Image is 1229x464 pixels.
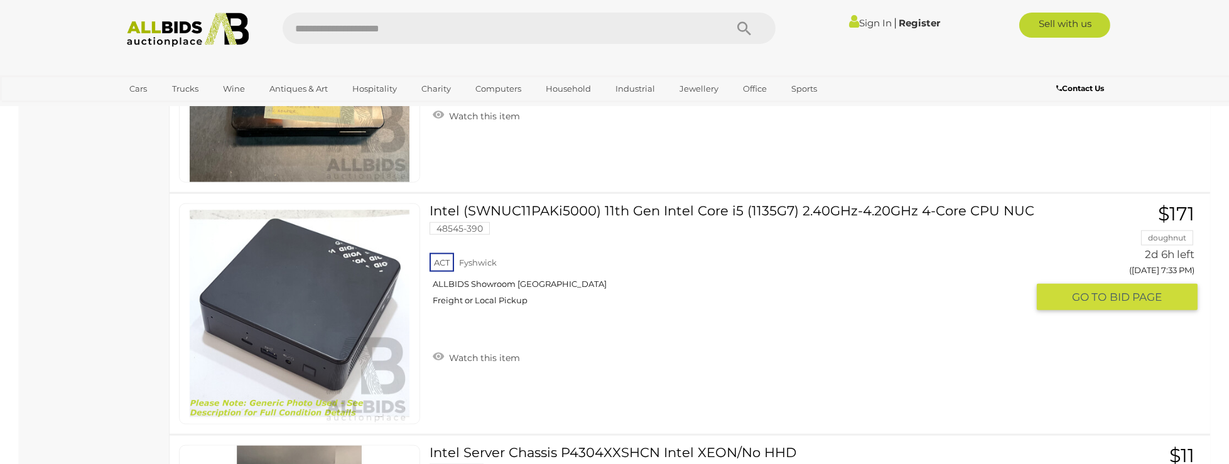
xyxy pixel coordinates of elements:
a: Sign In [849,17,892,29]
span: GO TO [1072,290,1110,305]
a: Watch this item [430,105,523,124]
a: Jewellery [671,78,727,99]
a: Industrial [607,78,663,99]
span: Watch this item [446,352,520,364]
a: Contact Us [1056,82,1107,95]
a: Trucks [164,78,207,99]
a: Watch this item [430,347,523,366]
a: Cars [122,78,156,99]
a: Household [538,78,599,99]
a: Intel (SWNUC11PAKi5000) 11th Gen Intel Core i5 (1135G7) 2.40GHz-4.20GHz 4-Core CPU NUC 48545-390 ... [439,203,1027,315]
button: GO TOBID PAGE [1037,284,1198,311]
a: [GEOGRAPHIC_DATA] [122,99,227,120]
b: Contact Us [1056,84,1104,93]
a: Charity [413,78,459,99]
a: Office [735,78,775,99]
span: Watch this item [446,111,520,122]
a: Computers [467,78,529,99]
a: $171 doughnut 2d 6h left ([DATE] 7:33 PM) GO TOBID PAGE [1046,203,1198,311]
a: Antiques & Art [261,78,336,99]
span: BID PAGE [1110,290,1162,305]
span: $171 [1158,202,1194,225]
span: | [894,16,897,30]
button: Search [713,13,776,44]
a: Wine [215,78,253,99]
img: 48545-390a.jpg [190,204,409,424]
a: Sell with us [1019,13,1110,38]
a: Hospitality [344,78,405,99]
a: Sports [783,78,825,99]
img: Allbids.com.au [120,13,256,47]
a: Register [899,17,940,29]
